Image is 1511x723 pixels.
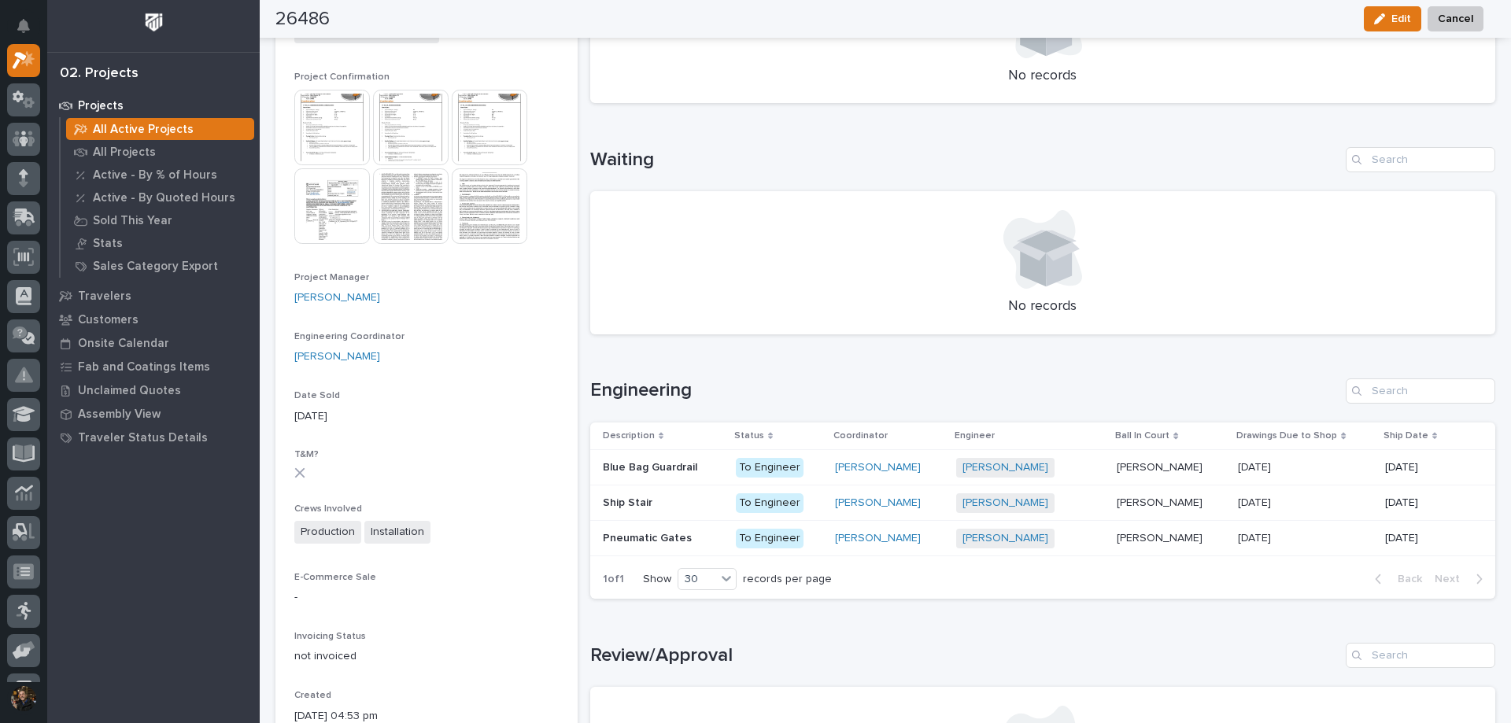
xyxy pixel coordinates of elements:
[1391,12,1411,26] span: Edit
[603,458,700,474] p: Blue Bag Guardrail
[743,573,832,586] p: records per page
[93,237,123,251] p: Stats
[47,355,260,378] a: Fab and Coatings Items
[294,290,380,306] a: [PERSON_NAME]
[1236,427,1337,444] p: Drawings Due to Shop
[962,496,1048,510] a: [PERSON_NAME]
[734,427,764,444] p: Status
[1385,496,1450,510] p: [DATE]
[60,65,139,83] div: 02. Projects
[1346,147,1495,172] input: Search
[20,19,40,44] div: Notifications
[1238,493,1274,510] p: [DATE]
[294,632,366,641] span: Invoicing Status
[609,68,1477,85] p: No records
[1238,529,1274,545] p: [DATE]
[603,493,656,510] p: Ship Stair
[93,260,218,274] p: Sales Category Export
[294,332,405,341] span: Engineering Coordinator
[1388,572,1422,586] span: Back
[47,94,260,117] a: Projects
[1117,458,1206,474] p: [PERSON_NAME]
[1346,378,1495,404] input: Search
[294,450,319,459] span: T&M?
[609,298,1477,315] p: No records
[61,118,260,140] a: All Active Projects
[294,391,340,400] span: Date Sold
[139,8,168,37] img: Workspace Logo
[93,168,217,183] p: Active - By % of Hours
[294,504,362,514] span: Crews Involved
[78,313,139,327] p: Customers
[1364,6,1421,31] button: Edit
[835,461,921,474] a: [PERSON_NAME]
[736,458,804,478] div: To Engineer
[47,402,260,426] a: Assembly View
[294,349,380,365] a: [PERSON_NAME]
[294,72,390,82] span: Project Confirmation
[678,571,716,588] div: 30
[1384,427,1428,444] p: Ship Date
[590,450,1496,485] tr: Blue Bag GuardrailBlue Bag Guardrail To Engineer[PERSON_NAME] [PERSON_NAME] [PERSON_NAME][PERSON_...
[955,427,995,444] p: Engineer
[7,682,40,715] button: users-avatar
[93,191,235,205] p: Active - By Quoted Hours
[47,331,260,355] a: Onsite Calendar
[61,209,260,231] a: Sold This Year
[1362,572,1428,586] button: Back
[294,521,361,544] span: Production
[643,573,671,586] p: Show
[294,408,559,425] p: [DATE]
[364,521,430,544] span: Installation
[1385,461,1450,474] p: [DATE]
[590,379,1340,402] h1: Engineering
[603,529,695,545] p: Pneumatic Gates
[1438,9,1473,28] span: Cancel
[1346,643,1495,668] input: Search
[47,284,260,308] a: Travelers
[962,532,1048,545] a: [PERSON_NAME]
[61,164,260,186] a: Active - By % of Hours
[78,99,124,113] p: Projects
[93,123,194,137] p: All Active Projects
[590,485,1496,521] tr: Ship StairShip Stair To Engineer[PERSON_NAME] [PERSON_NAME] [PERSON_NAME][PERSON_NAME] [DATE][DAT...
[47,426,260,449] a: Traveler Status Details
[78,431,208,445] p: Traveler Status Details
[736,529,804,548] div: To Engineer
[590,560,637,599] p: 1 of 1
[78,408,161,422] p: Assembly View
[1428,6,1483,31] button: Cancel
[78,290,131,304] p: Travelers
[590,644,1340,667] h1: Review/Approval
[1115,427,1169,444] p: Ball In Court
[833,427,888,444] p: Coordinator
[275,8,330,31] h2: 26486
[1117,529,1206,545] p: [PERSON_NAME]
[294,273,369,282] span: Project Manager
[590,149,1340,172] h1: Waiting
[1385,532,1450,545] p: [DATE]
[1428,572,1495,586] button: Next
[294,691,331,700] span: Created
[93,146,156,160] p: All Projects
[1117,493,1206,510] p: [PERSON_NAME]
[78,384,181,398] p: Unclaimed Quotes
[93,214,172,228] p: Sold This Year
[78,360,210,374] p: Fab and Coatings Items
[962,461,1048,474] a: [PERSON_NAME]
[47,378,260,402] a: Unclaimed Quotes
[78,337,169,351] p: Onsite Calendar
[47,308,260,331] a: Customers
[603,427,655,444] p: Description
[61,232,260,254] a: Stats
[736,493,804,513] div: To Engineer
[61,141,260,163] a: All Projects
[835,532,921,545] a: [PERSON_NAME]
[61,186,260,208] a: Active - By Quoted Hours
[1238,458,1274,474] p: [DATE]
[294,573,376,582] span: E-Commerce Sale
[590,521,1496,556] tr: Pneumatic GatesPneumatic Gates To Engineer[PERSON_NAME] [PERSON_NAME] [PERSON_NAME][PERSON_NAME] ...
